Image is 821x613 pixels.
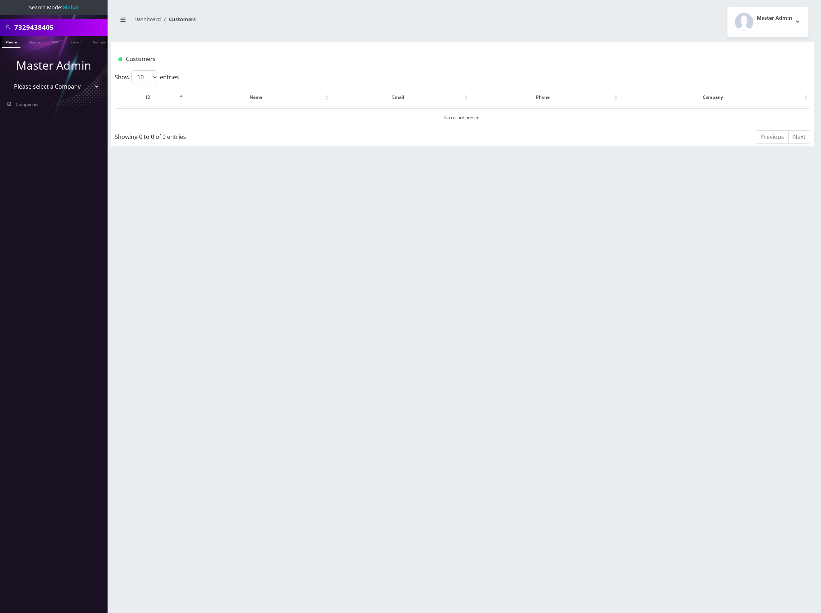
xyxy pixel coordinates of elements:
th: ID: activate to sort column descending [115,87,185,108]
h2: Master Admin [757,15,792,21]
nav: breadcrumb [117,12,457,32]
a: Dashboard [134,16,161,23]
label: Show entries [115,70,179,84]
h1: Customers [118,56,690,62]
a: Next [788,130,810,144]
span: Companies [16,101,38,107]
th: Phone: activate to sort column ascending [470,87,619,108]
th: Name: activate to sort column ascending [185,87,330,108]
a: Phone [2,36,20,48]
li: Customers [161,15,196,23]
a: SIM [48,36,62,47]
span: Search Mode: [29,4,79,11]
button: Master Admin [727,7,808,37]
input: Search All Companies [14,20,106,34]
th: Email: activate to sort column ascending [331,87,469,108]
a: Company [89,36,113,47]
a: Previous [756,130,789,144]
div: Showing 0 to 0 of 0 entries [115,130,399,141]
td: No record present [115,108,810,127]
strong: Global [62,4,79,11]
a: Name [25,36,43,47]
select: Showentries [131,70,158,84]
th: Company: activate to sort column ascending [620,87,810,108]
a: Email [67,36,84,47]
